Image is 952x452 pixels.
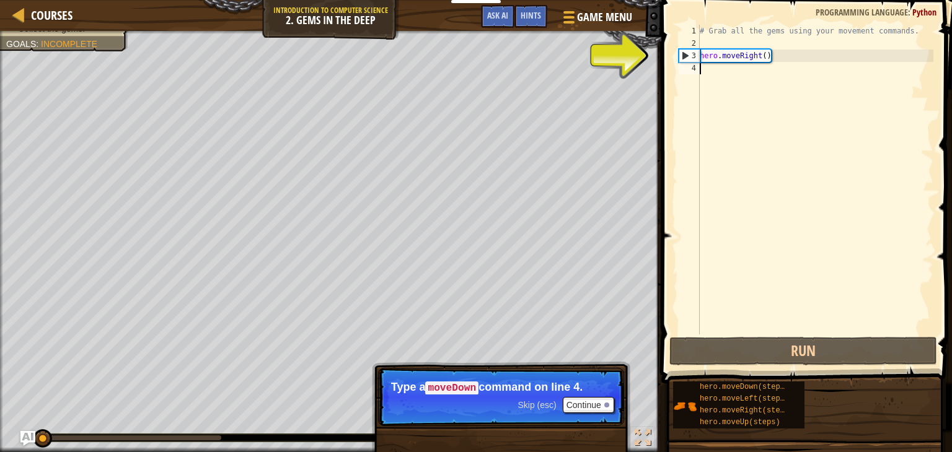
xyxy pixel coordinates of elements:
span: Ask AI [487,9,508,21]
span: hero.moveUp(steps) [700,418,780,427]
button: Ask AI [481,5,514,28]
button: Continue [563,397,614,413]
a: Courses [25,7,73,24]
div: 4 [679,62,700,74]
span: Goals [6,39,36,49]
button: Toggle fullscreen [630,427,655,452]
div: 2 [679,37,700,50]
code: moveDown [425,381,478,395]
div: 1 [679,25,700,37]
span: Python [912,6,937,18]
button: Ask AI [20,431,35,446]
span: : [908,6,912,18]
div: 3 [679,50,700,62]
span: Courses [31,7,73,24]
span: Incomplete [41,39,97,49]
span: hero.moveRight(steps) [700,406,793,415]
span: Hints [521,9,541,21]
span: hero.moveDown(steps) [700,383,789,391]
span: Game Menu [577,9,632,25]
p: Type a command on line 4. [391,381,611,394]
span: Programming language [816,6,908,18]
span: hero.moveLeft(steps) [700,394,789,403]
button: Run [669,337,937,365]
span: Skip (esc) [518,400,556,410]
img: portrait.png [673,394,697,418]
button: Game Menu [553,5,640,34]
span: : [36,39,41,49]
